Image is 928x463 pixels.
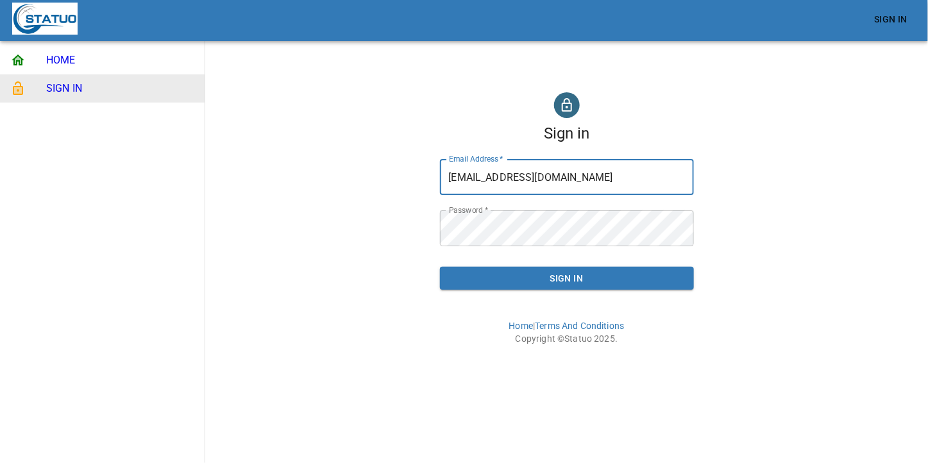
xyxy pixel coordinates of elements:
[12,3,78,35] img: Statuo
[544,123,589,144] h1: Sign in
[440,267,694,290] button: Sign In
[564,333,592,344] a: Statuo
[869,8,913,31] a: Sign In
[509,321,534,331] a: Home
[46,53,194,68] span: HOME
[210,300,923,345] p: | Copyright © 2025 .
[874,12,907,28] span: Sign In
[450,271,684,287] span: Sign In
[46,81,194,96] span: SIGN IN
[535,321,624,331] a: Terms And Conditions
